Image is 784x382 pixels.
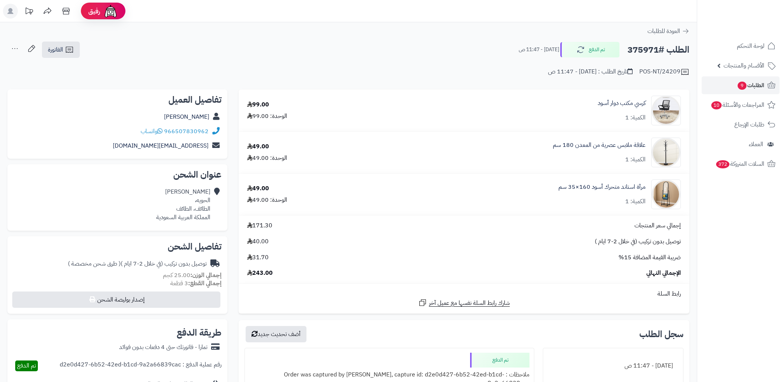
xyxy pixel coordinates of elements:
[647,27,689,36] a: العودة للطلبات
[88,7,100,16] span: رفيق
[170,279,222,288] small: 3 قطعة
[188,279,222,288] strong: إجمالي القطع:
[702,135,780,153] a: العملاء
[247,112,287,121] div: الوحدة: 99.00
[242,290,686,298] div: رابط السلة
[156,188,210,221] div: [PERSON_NAME] الحويه، الطائف، الطائف المملكة العربية السعودية
[247,101,269,109] div: 99.00
[103,4,118,19] img: ai-face.png
[60,360,222,371] div: رقم عملية الدفع : d2e0d427-6b52-42ed-b1cd-9a2a66839cac
[247,221,272,230] span: 171.30
[42,42,80,58] a: الفاتورة
[247,196,287,204] div: الوحدة: 49.00
[418,298,510,307] a: شارك رابط السلة نفسها مع عميل آخر
[737,41,764,51] span: لوحة التحكم
[647,27,680,36] span: العودة للطلبات
[738,82,747,90] span: 9
[247,253,269,262] span: 31.70
[68,260,207,268] div: توصيل بدون تركيب (في خلال 2-7 ايام )
[702,155,780,173] a: السلات المتروكة372
[177,328,222,337] h2: طريقة الدفع
[247,154,287,162] div: الوحدة: 49.00
[48,45,63,54] span: الفاتورة
[12,292,220,308] button: إصدار بوليصة الشحن
[652,138,680,167] img: 1752316486-1-90x90.jpg
[715,159,764,169] span: السلات المتروكة
[702,116,780,134] a: طلبات الإرجاع
[595,237,681,246] span: توصيل بدون تركيب (في خلال 2-7 ايام )
[247,184,269,193] div: 49.00
[711,100,764,110] span: المراجعات والأسئلة
[163,271,222,280] small: 25.00 كجم
[702,96,780,114] a: المراجعات والأسئلة10
[429,299,510,307] span: شارك رابط السلة نفسها مع عميل آخر
[13,170,222,179] h2: عنوان الشحن
[625,155,646,164] div: الكمية: 1
[13,242,222,251] h2: تفاصيل الشحن
[711,101,722,109] span: 10
[634,221,681,230] span: إجمالي سعر المنتجات
[625,113,646,122] div: الكمية: 1
[113,141,209,150] a: [EMAIL_ADDRESS][DOMAIN_NAME]
[164,127,209,136] a: 966507830962
[247,237,269,246] span: 40.00
[619,253,681,262] span: ضريبة القيمة المضافة 15%
[702,37,780,55] a: لوحة التحكم
[141,127,163,136] a: واتساب
[627,42,689,57] h2: الطلب #375971
[625,197,646,206] div: الكمية: 1
[548,359,679,373] div: [DATE] - 11:47 ص
[548,67,633,76] div: تاريخ الطلب : [DATE] - 11:47 ص
[724,60,764,71] span: الأقسام والمنتجات
[17,361,36,370] span: تم الدفع
[558,183,646,191] a: مرآة استاند متحرك أسود 160×35 سم
[164,112,209,121] a: [PERSON_NAME]
[639,330,683,339] h3: سجل الطلب
[716,160,729,168] span: 372
[639,67,689,76] div: POS-NT/24209
[470,353,529,368] div: تم الدفع
[560,42,620,57] button: تم الدفع
[652,96,680,125] img: 1747294236-1-90x90.jpg
[247,269,273,277] span: 243.00
[646,269,681,277] span: الإجمالي النهائي
[598,99,646,108] a: كرسي مكتب دوار أسود
[749,139,763,149] span: العملاء
[734,119,764,130] span: طلبات الإرجاع
[247,142,269,151] div: 49.00
[553,141,646,149] a: علاقة ملابس عصرية من المعدن 180 سم
[519,46,559,53] small: [DATE] - 11:47 ص
[702,76,780,94] a: الطلبات9
[119,343,207,352] div: تمارا - فاتورتك حتى 4 دفعات بدون فوائد
[246,326,306,342] button: أضف تحديث جديد
[20,4,38,20] a: تحديثات المنصة
[652,180,680,209] img: 1753188072-1-90x90.jpg
[737,80,764,90] span: الطلبات
[68,259,121,268] span: ( طرق شحن مخصصة )
[13,95,222,104] h2: تفاصيل العميل
[190,271,222,280] strong: إجمالي الوزن:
